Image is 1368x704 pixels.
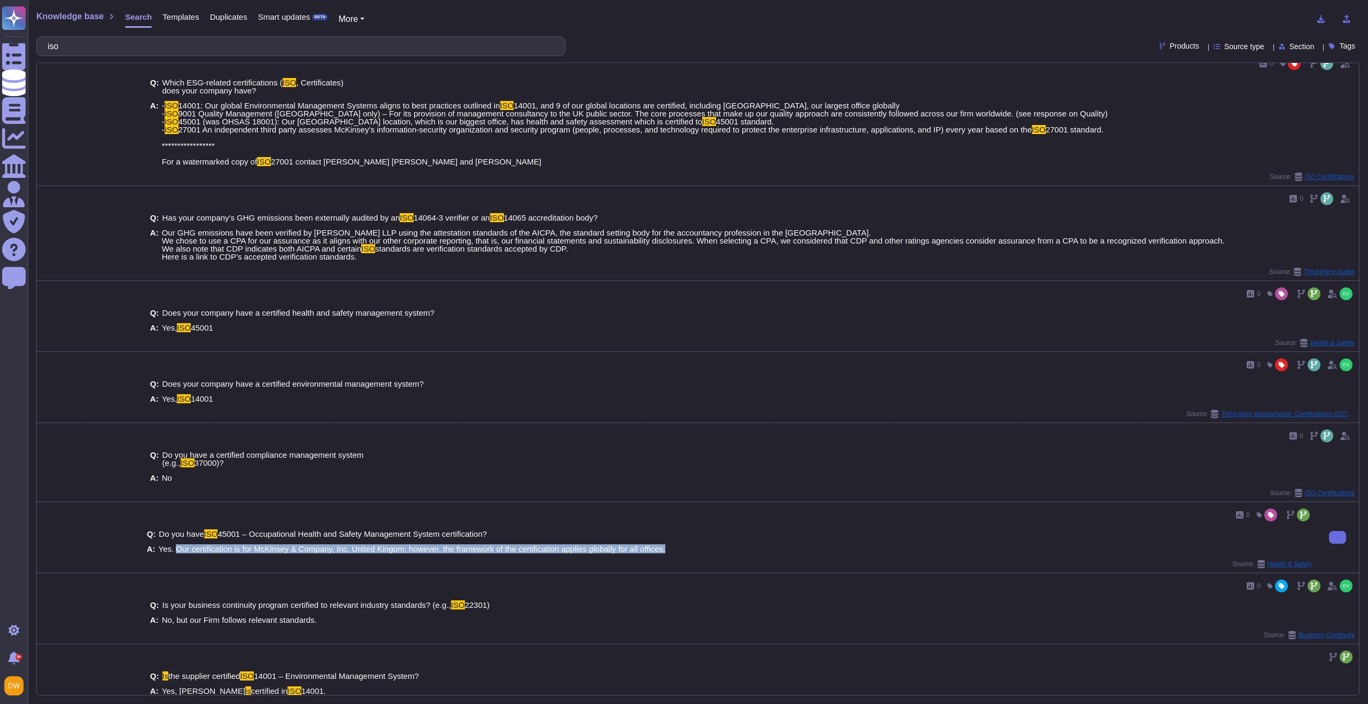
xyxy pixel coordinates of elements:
span: Does your company have a certified health and safety management system? [162,308,434,317]
b: Q: [150,79,159,95]
span: Duplicates [210,13,247,21]
mark: ISO [702,117,716,126]
span: 45001 standard. - [162,117,774,134]
span: Does your company have a certified environmental management system? [162,379,424,388]
span: Which ESG-related certifications ( [162,78,283,87]
span: Health & Safety [1268,561,1312,567]
b: A: [150,101,159,166]
span: 27001 An independent third party assesses McKinsey’s information-security organization and securi... [178,125,1032,134]
button: user [2,674,31,698]
b: A: [150,229,159,261]
span: Yes, [162,323,177,332]
span: 0 [1257,362,1261,368]
input: Search a question or template... [42,37,554,56]
mark: ISO [283,78,297,87]
mark: ISO [257,157,271,166]
span: Health & Safety [1310,340,1355,346]
span: 45001 (was OHSAS 18001): Our [GEOGRAPHIC_DATA] location, which is our biggest office, has health ... [178,117,702,126]
span: Our GHG emissions have been verified by [PERSON_NAME] LLP using the attestation standards of the ... [162,228,1225,253]
span: 14065 accreditation body? [504,213,598,222]
span: - [162,101,165,110]
span: Do you have a certified compliance management system (e.g., [162,450,364,467]
div: BETA [312,14,328,20]
span: ISO Certifications [1305,490,1355,496]
mark: ISO [165,101,178,110]
b: Q: [150,380,159,388]
mark: is [245,686,251,695]
span: Source: [1270,489,1355,497]
b: Q: [150,601,159,609]
mark: ISO [490,213,504,222]
span: Third party assessments- Certifications (ISO 14001-Ecovadis- CPD), EMS (Policies, Procedures & St... [1221,411,1355,417]
span: Yes, [PERSON_NAME] [162,686,245,695]
span: Source type [1224,43,1264,50]
mark: ISO [240,671,254,680]
span: More [338,14,357,24]
span: No, but our Firm follows relevant standards. [162,615,317,624]
b: Q: [147,530,156,538]
button: More [338,13,364,26]
span: Third Party Audits [1304,269,1355,275]
b: A: [150,324,159,332]
span: Smart updates [258,13,310,21]
mark: ISO [165,109,178,118]
img: user [1340,287,1353,300]
span: Is your business continuity program certified to relevant industry standards? (e.g., [162,600,451,609]
span: 14001 [191,394,213,403]
b: Q: [150,309,159,317]
b: Q: [150,214,159,222]
mark: ISO [165,125,178,134]
span: Source: [1263,631,1355,639]
mark: ISO [361,244,375,253]
span: 0 [1270,60,1273,67]
span: 45001 [191,323,213,332]
mark: Is [162,671,169,680]
mark: ISO [400,213,414,222]
img: user [1340,358,1353,371]
span: No [162,473,172,482]
span: the supplier certified [168,671,240,680]
span: ISO Certifications [1305,174,1355,180]
span: standards are verification standards accepted by CDP. Here is a link to CDP’s accepted verificati... [162,244,568,261]
span: Source: [1269,268,1355,276]
span: 14001. [301,686,326,695]
mark: ISO [177,323,191,332]
span: 22301) [465,600,490,609]
span: 0 [1300,433,1303,439]
span: 0 [1300,195,1303,202]
span: Source: [1275,339,1355,347]
mark: ISO [500,101,514,110]
span: 14064-3 verifier or an [414,213,490,222]
img: user [1340,580,1353,592]
span: Search [125,13,152,21]
mark: ISO [165,117,178,126]
mark: ISO [204,529,218,538]
span: 14001 – Environmental Management System? [254,671,419,680]
b: Q: [150,672,159,680]
b: A: [150,395,159,403]
span: 27001 contact [PERSON_NAME] [PERSON_NAME] and [PERSON_NAME] [271,157,541,166]
span: 37000)? [195,458,224,467]
span: Section [1289,43,1315,50]
span: 9001 Quality Management ([GEOGRAPHIC_DATA] only) – For its provision of management consultancy to... [162,109,1108,126]
mark: ISO [181,458,195,467]
span: Products [1170,42,1199,50]
span: Source: [1232,560,1312,568]
span: Business Continuity [1299,632,1355,638]
mark: ISO [451,600,465,609]
span: Yes. Our certification is for McKinsey & Company, Inc. United Kingom; however, the framework of t... [159,544,666,553]
mark: ISO [287,686,301,695]
span: Has your company's GHG emissions been externally audited by an [162,213,400,222]
img: user [4,676,24,695]
span: 0 [1246,512,1250,518]
span: 14001: Our global Environmental Management Systems aligns to best practices outlined in [178,101,500,110]
span: Templates [162,13,199,21]
span: Source: [1270,173,1355,181]
span: Source: [1186,410,1355,418]
b: A: [150,474,159,482]
span: Do you have [159,529,204,538]
b: A: [147,545,156,553]
b: A: [150,616,159,624]
span: 0 [1257,583,1261,589]
div: 9+ [15,654,22,660]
